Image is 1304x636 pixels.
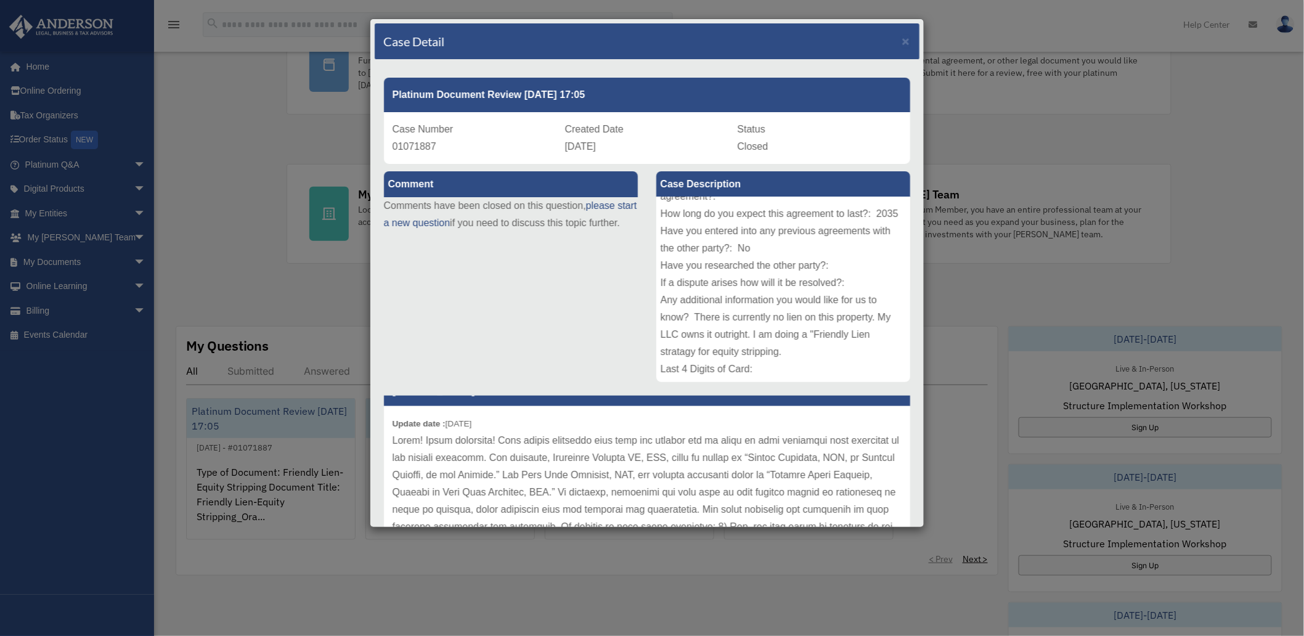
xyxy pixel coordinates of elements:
[384,78,910,112] div: Platinum Document Review [DATE] 17:05
[565,124,624,134] span: Created Date
[738,141,768,152] span: Closed
[384,197,638,232] p: Comments have been closed on this question, if you need to discuss this topic further.
[656,171,910,197] label: Case Description
[384,171,638,197] label: Comment
[902,34,910,48] span: ×
[902,35,910,47] button: Close
[393,419,446,428] b: Update date :
[384,200,637,228] a: please start a new question
[393,419,472,428] small: [DATE]
[565,141,596,152] span: [DATE]
[393,141,436,152] span: 01071887
[656,197,910,382] div: Type of Document: Friendly Lien-Equity Stripping Document Title: Friendly Lien-Equity Stripping_O...
[738,124,765,134] span: Status
[384,33,445,50] h4: Case Detail
[393,124,454,134] span: Case Number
